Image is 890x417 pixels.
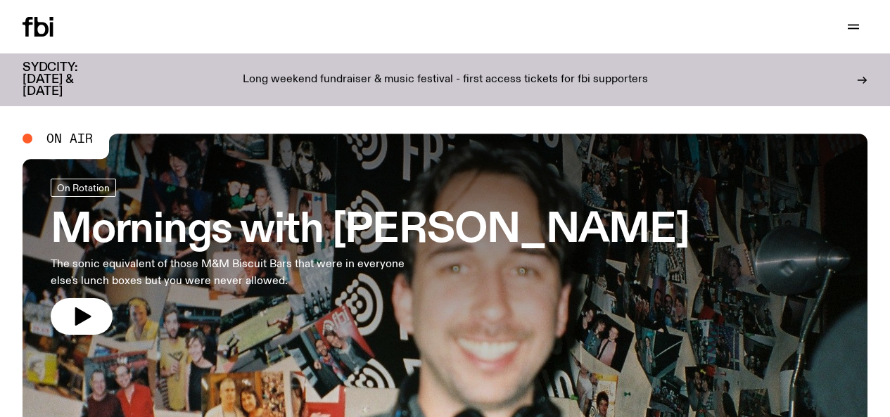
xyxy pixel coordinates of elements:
h3: SYDCITY: [DATE] & [DATE] [23,62,113,98]
p: The sonic equivalent of those M&M Biscuit Bars that were in everyone else's lunch boxes but you w... [51,256,411,290]
a: Mornings with [PERSON_NAME]The sonic equivalent of those M&M Biscuit Bars that were in everyone e... [51,179,689,335]
span: On Rotation [57,183,110,193]
h3: Mornings with [PERSON_NAME] [51,211,689,250]
span: On Air [46,132,93,145]
a: On Rotation [51,179,116,197]
p: Long weekend fundraiser & music festival - first access tickets for fbi supporters [243,74,648,86]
